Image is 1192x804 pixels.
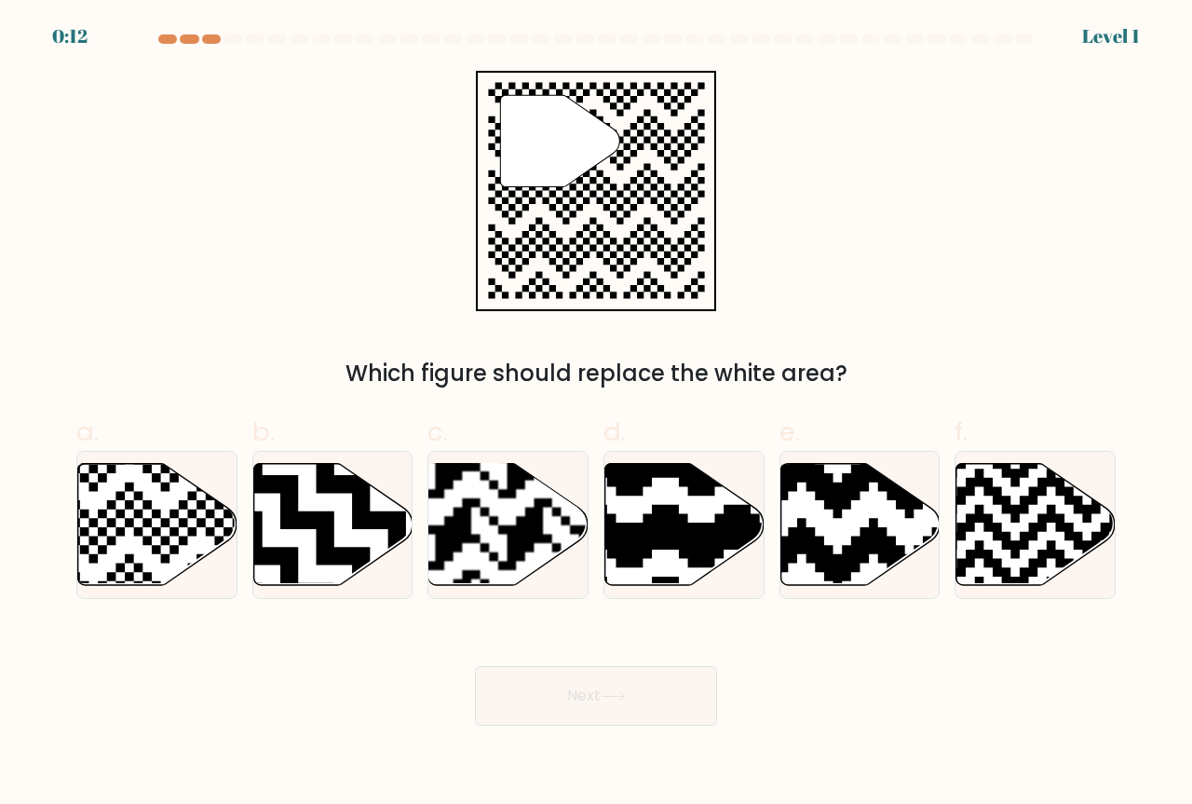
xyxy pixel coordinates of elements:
[76,414,99,450] span: a.
[88,357,1104,390] div: Which figure should replace the white area?
[427,414,448,450] span: c.
[779,414,800,450] span: e.
[475,666,717,726] button: Next
[1082,22,1140,50] div: Level 1
[603,414,626,450] span: d.
[252,414,275,450] span: b.
[500,95,619,186] g: "
[955,414,968,450] span: f.
[52,22,88,50] div: 0:12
